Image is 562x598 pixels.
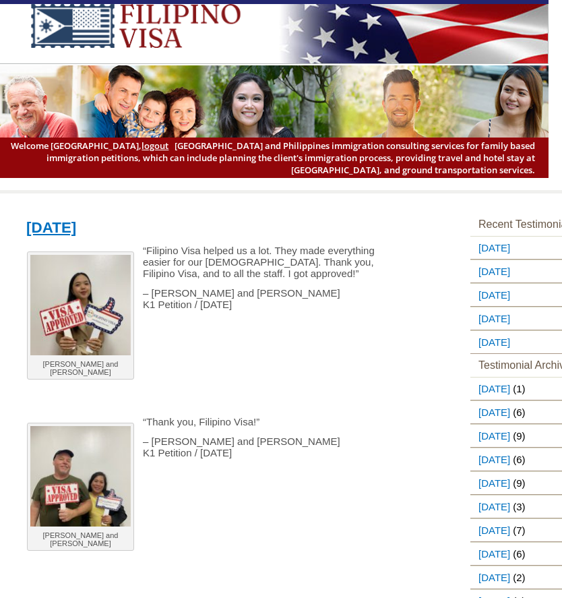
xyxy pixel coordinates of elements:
span: – [PERSON_NAME] and [PERSON_NAME] K1 Petition / [DATE] [143,287,340,310]
a: [DATE] [470,519,513,541]
a: [DATE] [470,472,513,494]
img: Joseph and Jhoanna [30,255,131,355]
a: logout [142,140,168,152]
span: Welcome [GEOGRAPHIC_DATA], [11,140,168,152]
a: [DATE] [470,401,513,423]
a: [DATE] [470,566,513,589]
p: [PERSON_NAME] and [PERSON_NAME] [30,531,131,547]
a: [DATE] [470,284,513,306]
a: [DATE] [470,378,513,400]
p: “Filipino Visa helped us a lot. They made everything easier for our [DEMOGRAPHIC_DATA]. Thank you... [18,245,405,279]
a: [DATE] [26,219,76,236]
a: [DATE] [470,543,513,565]
img: Leonard and Leah [30,426,131,527]
p: [PERSON_NAME] and [PERSON_NAME] [30,360,131,376]
span: [GEOGRAPHIC_DATA] and Philippines immigration consulting services for family based immigration pe... [11,140,534,176]
span: – [PERSON_NAME] and [PERSON_NAME] K1 Petition / [DATE] [143,436,340,458]
a: [DATE] [470,496,513,518]
a: [DATE] [470,237,513,259]
a: [DATE] [470,331,513,353]
a: [DATE] [470,260,513,282]
a: [DATE] [470,448,513,471]
p: “Thank you, Filipino Visa!” [18,416,405,427]
a: [DATE] [470,425,513,447]
a: [DATE] [470,307,513,330]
